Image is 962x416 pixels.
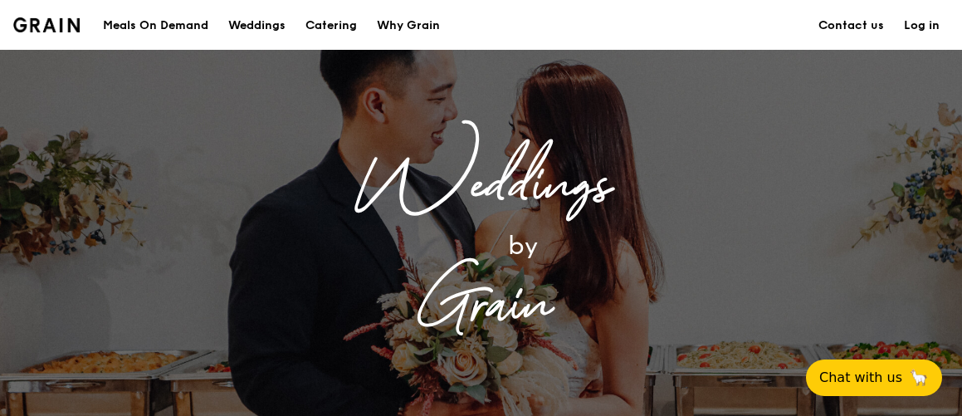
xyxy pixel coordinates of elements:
[13,17,81,32] img: Grain
[367,1,450,51] a: Why Grain
[228,1,286,51] div: Weddings
[295,1,367,51] a: Catering
[305,1,357,51] div: Catering
[377,1,440,51] div: Why Grain
[103,1,208,51] div: Meals On Demand
[894,1,950,51] a: Log in
[806,360,942,396] button: Chat with us🦙
[149,149,813,223] div: Weddings
[819,368,902,388] span: Chat with us
[218,1,295,51] a: Weddings
[149,268,813,343] div: Grain
[808,1,894,51] a: Contact us
[909,368,929,388] span: 🦙
[232,223,813,268] div: by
